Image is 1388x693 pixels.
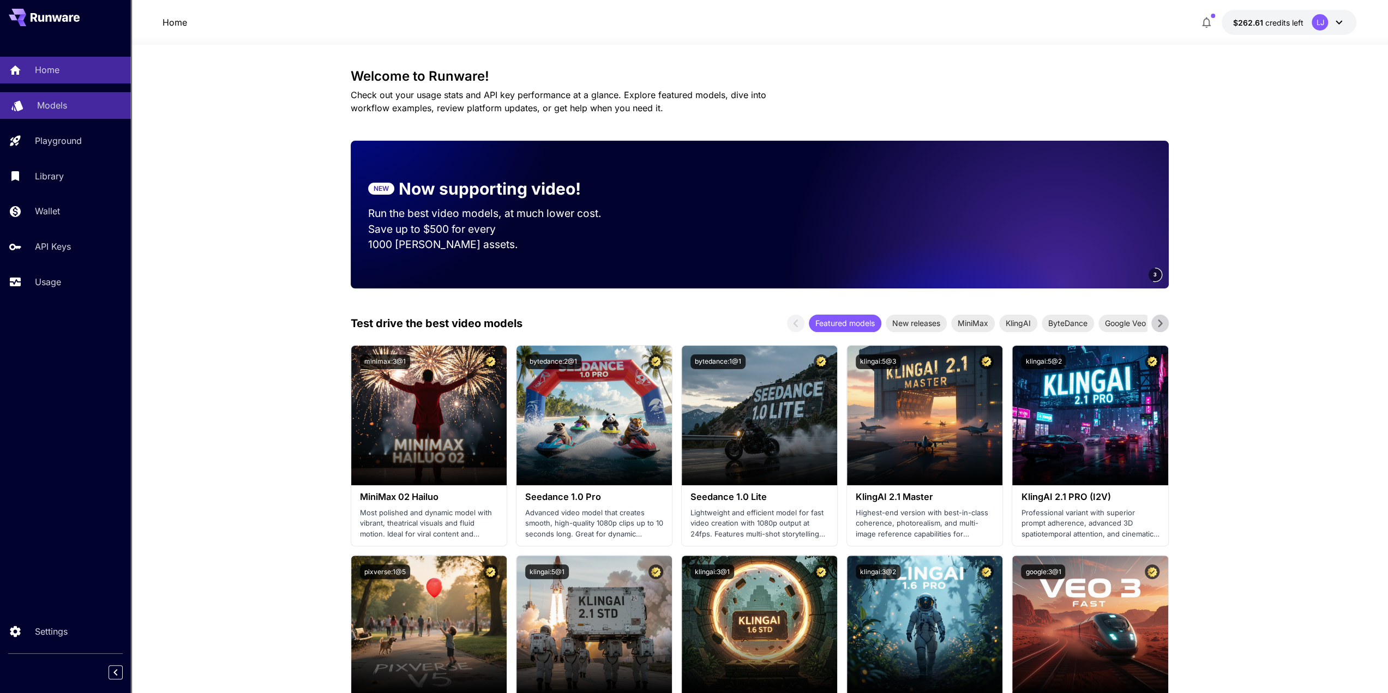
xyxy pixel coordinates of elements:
p: Save up to $500 for every 1000 [PERSON_NAME] assets. [368,221,622,253]
div: LJ [1312,14,1328,31]
p: Highest-end version with best-in-class coherence, photorealism, and multi-image reference capabil... [856,508,994,540]
h3: KlingAI 2.1 Master [856,492,994,502]
div: ByteDance [1042,315,1094,332]
p: Library [35,170,64,183]
img: alt [516,346,672,485]
button: $262.61229LJ [1222,10,1356,35]
button: google:3@1 [1021,564,1065,579]
div: Collapse sidebar [117,662,131,682]
button: bytedance:2@1 [525,354,581,369]
span: New releases [886,317,947,329]
h3: Seedance 1.0 Lite [690,492,828,502]
p: Professional variant with superior prompt adherence, advanced 3D spatiotemporal attention, and ci... [1021,508,1159,540]
p: Models [37,99,67,112]
a: Home [163,16,187,29]
p: Now supporting video! [399,177,581,201]
p: NEW [374,184,389,194]
img: alt [682,346,837,485]
span: KlingAI [999,317,1037,329]
div: Featured models [809,315,881,332]
button: klingai:3@2 [856,564,900,579]
button: pixverse:1@5 [360,564,410,579]
img: alt [847,346,1002,485]
p: Test drive the best video models [351,315,522,332]
button: Certified Model – Vetted for best performance and includes a commercial license. [648,354,663,369]
div: KlingAI [999,315,1037,332]
p: Run the best video models, at much lower cost. [368,206,622,221]
button: Certified Model – Vetted for best performance and includes a commercial license. [1145,564,1159,579]
div: $262.61229 [1233,17,1303,28]
span: ByteDance [1042,317,1094,329]
button: Certified Model – Vetted for best performance and includes a commercial license. [648,564,663,579]
div: Google Veo [1098,315,1152,332]
button: Certified Model – Vetted for best performance and includes a commercial license. [1145,354,1159,369]
h3: MiniMax 02 Hailuo [360,492,498,502]
nav: breadcrumb [163,16,187,29]
p: Playground [35,134,82,147]
p: Lightweight and efficient model for fast video creation with 1080p output at 24fps. Features mult... [690,508,828,540]
span: Check out your usage stats and API key performance at a glance. Explore featured models, dive int... [351,89,766,113]
button: Certified Model – Vetted for best performance and includes a commercial license. [979,564,994,579]
span: Google Veo [1098,317,1152,329]
p: API Keys [35,240,71,253]
span: 3 [1153,270,1157,279]
img: alt [351,346,507,485]
span: Featured models [809,317,881,329]
button: minimax:3@1 [360,354,410,369]
button: Certified Model – Vetted for best performance and includes a commercial license. [483,564,498,579]
p: Home [35,63,59,76]
p: Usage [35,275,61,288]
button: klingai:5@3 [856,354,900,369]
span: MiniMax [951,317,995,329]
h3: Welcome to Runware! [351,69,1169,84]
p: Advanced video model that creates smooth, high-quality 1080p clips up to 10 seconds long. Great f... [525,508,663,540]
button: klingai:5@1 [525,564,569,579]
h3: Seedance 1.0 Pro [525,492,663,502]
img: alt [1012,346,1168,485]
button: Collapse sidebar [109,665,123,679]
span: credits left [1265,18,1303,27]
button: klingai:5@2 [1021,354,1066,369]
button: klingai:3@1 [690,564,734,579]
button: Certified Model – Vetted for best performance and includes a commercial license. [979,354,994,369]
div: New releases [886,315,947,332]
div: MiniMax [951,315,995,332]
span: $262.61 [1233,18,1265,27]
p: Most polished and dynamic model with vibrant, theatrical visuals and fluid motion. Ideal for vira... [360,508,498,540]
button: Certified Model – Vetted for best performance and includes a commercial license. [814,564,828,579]
p: Settings [35,625,68,638]
button: Certified Model – Vetted for best performance and includes a commercial license. [483,354,498,369]
button: bytedance:1@1 [690,354,746,369]
h3: KlingAI 2.1 PRO (I2V) [1021,492,1159,502]
button: Certified Model – Vetted for best performance and includes a commercial license. [814,354,828,369]
p: Wallet [35,204,60,218]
